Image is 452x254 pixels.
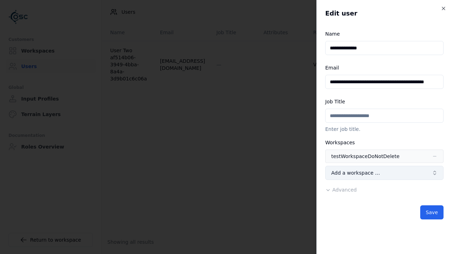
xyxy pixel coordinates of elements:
[325,65,339,71] label: Email
[325,31,340,37] label: Name
[331,169,380,176] span: Add a workspace …
[325,8,444,18] h2: Edit user
[325,99,345,104] label: Job Title
[325,126,444,133] p: Enter job title.
[420,205,444,219] button: Save
[325,186,357,193] button: Advanced
[331,153,399,160] div: testWorkspaceDoNotDelete
[332,187,357,193] span: Advanced
[325,140,355,145] label: Workspaces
